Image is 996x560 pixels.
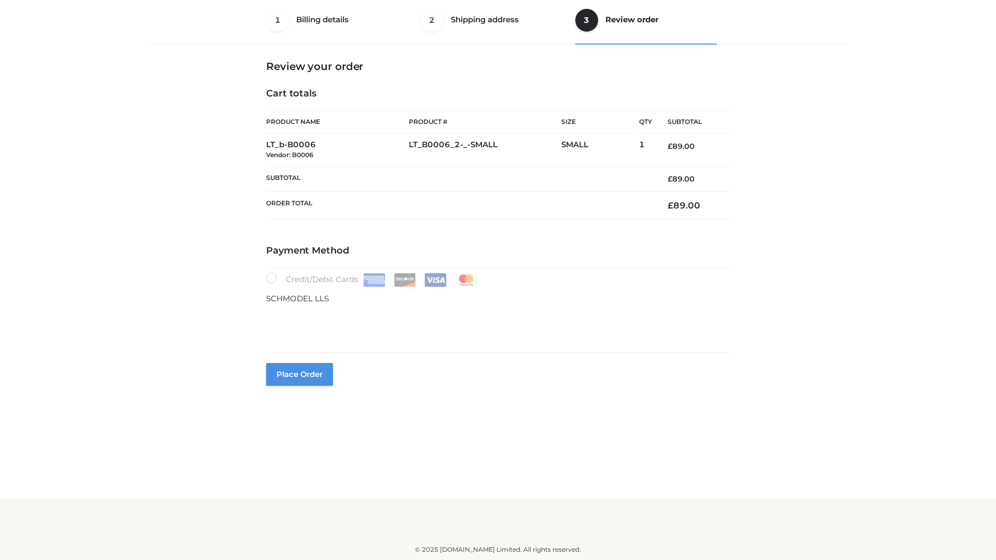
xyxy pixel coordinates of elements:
[668,142,672,151] span: £
[266,363,333,386] button: Place order
[652,110,730,134] th: Subtotal
[266,88,730,100] h4: Cart totals
[264,303,728,341] iframe: Secure payment input frame
[668,200,700,211] bdi: 89.00
[266,245,730,257] h4: Payment Method
[455,273,477,287] img: Mastercard
[266,292,730,305] p: SCHMODEL LLS
[668,174,695,184] bdi: 89.00
[668,142,695,151] bdi: 89.00
[154,544,842,555] div: © 2025 [DOMAIN_NAME] Limited. All rights reserved.
[266,273,478,287] label: Credit/Debit Cards
[266,134,409,166] td: LT_b-B0006
[363,273,385,287] img: Amex
[266,60,730,73] h3: Review your order
[266,151,313,159] small: Vendor: B0006
[394,273,416,287] img: Discover
[639,134,652,166] td: 1
[561,110,634,134] th: Size
[668,200,673,211] span: £
[266,166,652,191] th: Subtotal
[424,273,447,287] img: Visa
[266,110,409,134] th: Product Name
[409,134,561,166] td: LT_B0006_2-_-SMALL
[409,110,561,134] th: Product #
[668,174,672,184] span: £
[266,192,652,219] th: Order Total
[561,134,639,166] td: SMALL
[639,110,652,134] th: Qty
